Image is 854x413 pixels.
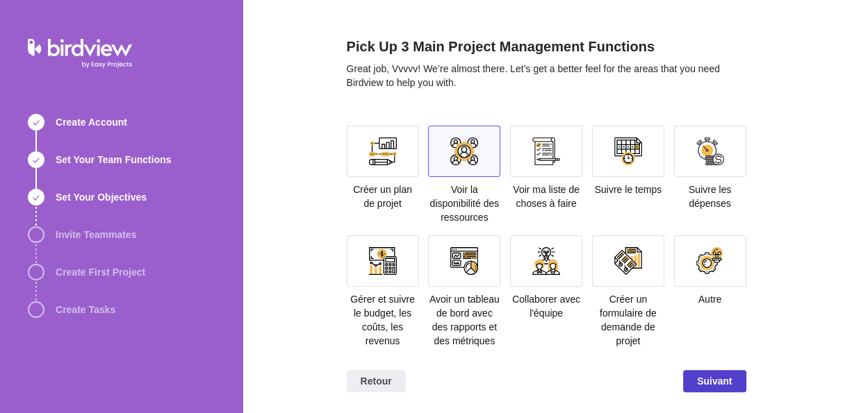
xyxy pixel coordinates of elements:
span: Retour [347,370,406,392]
span: Set Your Objectives [56,190,147,204]
span: Collaborer avec l'équipe [512,294,580,319]
span: Créer un formulaire de demande de projet [600,294,657,346]
span: Suivant [697,373,732,389]
span: Créer un plan de projet [353,184,412,209]
span: Suivre le temps [595,184,662,195]
span: Suivre les dépenses [689,184,731,209]
span: Voir ma liste de choses à faire [513,184,580,209]
span: Autre [698,294,721,305]
span: Create Account [56,115,127,129]
span: Invite Teammates [56,228,136,242]
span: Voir la disponibilité des ressources [430,184,500,223]
span: Retour [361,373,392,389]
span: Suivant [683,370,746,392]
span: Gérer et suivre le budget, les coûts, les revenus [350,294,415,346]
span: Great job, Vvvvv! We’re almost there. Let’s get a better feel for the areas that you need Birdvie... [347,63,720,88]
span: Avoir un tableau de bord avec des rapports et des métriques [429,294,500,346]
span: Create Tasks [56,303,115,317]
span: Create First Project [56,265,145,279]
span: Set Your Team Functions [56,153,171,167]
h2: Pick Up 3 Main Project Management Functions [347,37,746,62]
